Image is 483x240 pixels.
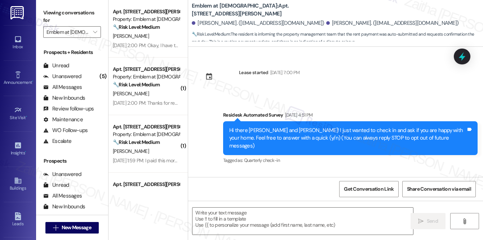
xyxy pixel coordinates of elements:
div: Apt. [STREET_ADDRESS][PERSON_NAME] [113,8,180,15]
div: Review follow-ups [43,105,94,113]
div: Apt. [STREET_ADDRESS][PERSON_NAME] [113,181,180,188]
div: Unanswered [43,73,81,80]
div: Residesk Automated Survey [223,111,478,121]
span: Share Conversation via email [407,185,471,193]
i:  [53,225,58,231]
span: [PERSON_NAME] [113,33,149,39]
div: [PERSON_NAME]. ([EMAIL_ADDRESS][DOMAIN_NAME]) [192,19,324,27]
span: : The resident is informing the property management team that the rent payment was auto-submitted... [192,31,483,46]
div: Property: Emblem at [DEMOGRAPHIC_DATA] [113,131,180,138]
div: [DATE] 4:51 PM [283,111,313,119]
strong: 🔧 Risk Level: Medium [113,24,160,30]
div: All Messages [43,192,82,200]
button: New Message [45,222,99,234]
span: Quarterly check-in [244,157,280,163]
div: Maintenance [43,116,83,123]
div: Property: Emblem at [DEMOGRAPHIC_DATA] [113,15,180,23]
strong: 🔧 Risk Level: Medium [113,81,160,88]
div: New Inbounds [43,94,85,102]
b: Emblem at [DEMOGRAPHIC_DATA]: Apt. [STREET_ADDRESS][PERSON_NAME] [192,2,336,18]
div: Unread [43,62,69,69]
div: Active [43,214,67,221]
i:  [93,29,97,35]
button: Send [411,213,446,229]
span: • [25,149,26,154]
span: Get Conversation Link [344,185,394,193]
a: Leads [4,210,32,230]
span: Send [427,217,438,225]
div: Tagged as: [223,155,478,166]
div: All Messages [43,83,82,91]
img: ResiDesk Logo [10,6,25,19]
span: New Message [62,224,91,231]
strong: 🔧 Risk Level: Medium [192,31,230,37]
div: Property: Emblem at [DEMOGRAPHIC_DATA] [113,73,180,81]
div: Prospects [36,157,108,165]
input: All communities [46,26,89,38]
a: Insights • [4,139,32,159]
span: • [32,79,33,84]
div: Unanswered [43,171,81,178]
div: [DATE] 1:59 PM: I paid this morning [113,157,183,164]
div: [DATE] 7:00 PM [269,69,300,76]
div: (5) [98,71,108,82]
i:  [462,218,467,224]
span: [PERSON_NAME] [113,148,149,154]
a: Inbox [4,33,32,53]
div: Escalate [43,137,71,145]
div: [DATE] 2:00 PM: Okay, I have the auto payment set for the first day of the month. I’ll double che... [113,42,320,49]
div: [DATE] 2:00 PM: Thanks for reminding and Just paid! Thanks! [113,100,240,106]
span: • [26,114,27,119]
i:  [418,218,424,224]
button: Get Conversation Link [339,181,398,197]
div: Prospects + Residents [36,49,108,56]
a: Site Visit • [4,104,32,123]
a: Buildings [4,175,32,194]
div: Apt. [STREET_ADDRESS][PERSON_NAME] [113,65,180,73]
div: Hi there [PERSON_NAME] and [PERSON_NAME]! I just wanted to check in and ask if you are happy with... [229,127,466,150]
label: Viewing conversations for [43,7,101,26]
div: Unread [43,181,69,189]
div: WO Follow-ups [43,127,88,134]
span: [PERSON_NAME] [113,90,149,97]
div: [PERSON_NAME]. ([EMAIL_ADDRESS][DOMAIN_NAME]) [326,19,459,27]
button: Share Conversation via email [402,181,476,197]
div: New Inbounds [43,203,85,210]
strong: 🔧 Risk Level: Medium [113,139,160,145]
div: Lease started [239,69,269,76]
div: Apt. [STREET_ADDRESS][PERSON_NAME] [113,123,180,131]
